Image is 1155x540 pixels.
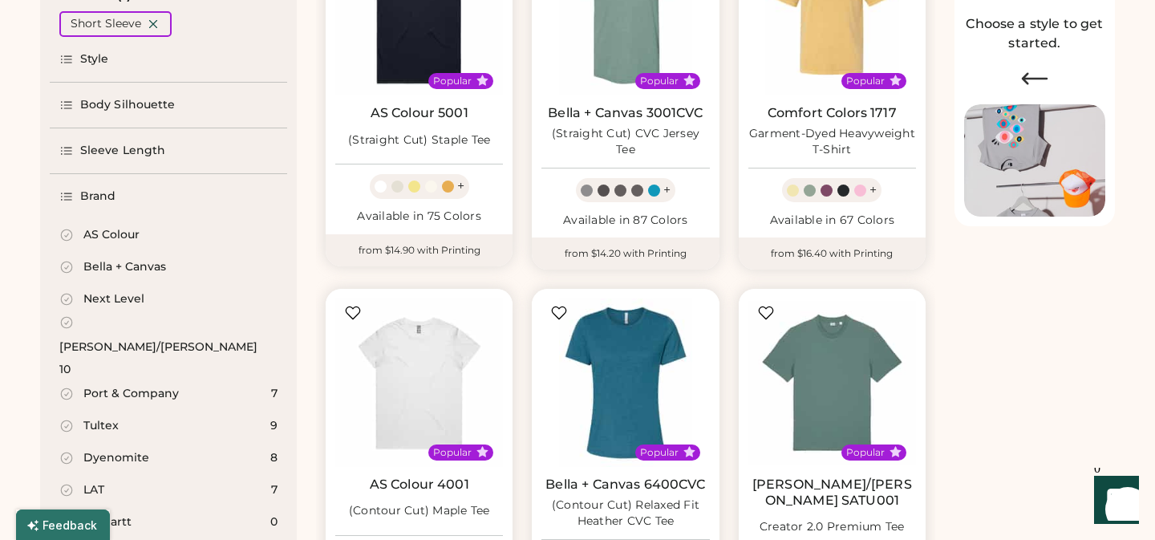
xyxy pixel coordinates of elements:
div: 7 [271,386,278,402]
div: + [457,177,464,195]
div: Popular [846,75,885,87]
div: Popular [433,446,472,459]
a: Comfort Colors 1717 [768,105,897,121]
div: Available in 75 Colors [335,209,503,225]
div: (Straight Cut) CVC Jersey Tee [541,126,709,158]
button: Popular Style [890,75,902,87]
h2: Choose a style to get started. [964,14,1105,53]
div: 8 [270,450,278,466]
div: Available in 67 Colors [748,213,916,229]
div: + [663,181,671,199]
div: + [869,181,877,199]
img: BELLA + CANVAS 6400CVC (Contour Cut) Relaxed Fit Heather CVC Tee [541,298,709,466]
a: AS Colour 4001 [370,477,469,493]
div: Body Silhouette [80,97,176,113]
div: (Contour Cut) Maple Tee [349,503,490,519]
div: Style [80,51,109,67]
div: from $14.20 with Printing [532,238,719,270]
div: Popular [846,446,885,459]
div: (Contour Cut) Relaxed Fit Heather CVC Tee [541,497,709,530]
a: Bella + Canvas 6400CVC [545,477,705,493]
div: LAT [83,482,104,498]
div: Bella + Canvas [83,259,166,275]
div: 0 [270,514,278,530]
div: 7 [271,482,278,498]
div: Popular [640,446,679,459]
a: Bella + Canvas 3001CVC [548,105,703,121]
a: AS Colour 5001 [371,105,468,121]
div: Tultex [83,418,119,434]
a: [PERSON_NAME]/[PERSON_NAME] SATU001 [748,477,916,509]
div: Brand [80,189,116,205]
button: Popular Style [476,446,488,458]
div: Garment-Dyed Heavyweight T-Shirt [748,126,916,158]
div: 10 [59,362,71,378]
img: Stanley/Stella SATU001 Creator 2.0 Premium Tee [748,298,916,466]
div: Short Sleeve [71,16,141,32]
div: Next Level [83,291,144,307]
div: Port & Company [83,386,179,402]
div: Popular [433,75,472,87]
div: Popular [640,75,679,87]
div: Creator 2.0 Premium Tee [760,519,905,535]
iframe: Front Chat [1079,468,1148,537]
img: AS Colour 4001 (Contour Cut) Maple Tee [335,298,503,466]
div: 9 [270,418,278,434]
div: Available in 87 Colors [541,213,709,229]
img: Image of Lisa Congdon Eye Print on T-Shirt and Hat [964,104,1105,217]
button: Popular Style [683,446,695,458]
button: Popular Style [476,75,488,87]
div: Sleeve Length [80,143,165,159]
div: Dyenomite [83,450,149,466]
button: Popular Style [683,75,695,87]
button: Popular Style [890,446,902,458]
div: AS Colour [83,227,140,243]
div: (Straight Cut) Staple Tee [348,132,490,148]
div: from $16.40 with Printing [739,238,926,270]
div: [PERSON_NAME]/[PERSON_NAME] [59,339,257,355]
div: from $14.90 with Printing [326,234,513,266]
